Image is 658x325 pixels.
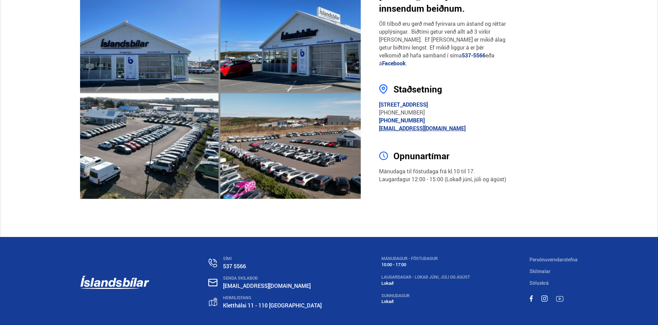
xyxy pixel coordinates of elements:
[382,59,406,67] a: Facebook
[5,3,26,23] button: Opna LiveChat spjallviðmót
[379,109,425,116] a: [PHONE_NUMBER]
[379,117,425,124] a: [PHONE_NUMBER]
[381,293,470,298] div: SUNNUDAGUR
[209,298,217,306] img: gp4YpyYFnEr45R34.svg
[223,276,322,281] div: SENDA SKILABOÐ
[529,280,549,286] a: Söluskrá
[381,275,470,280] div: LAUGARDAGAR - Lokað Júni, Júli og Ágúst
[529,268,550,274] a: Skilmalar
[223,262,246,270] a: 537 5566
[209,259,217,267] img: n0V2lOsqF3l1V2iz.svg
[381,281,470,286] div: Lokað
[529,256,578,263] a: Persónuverndarstefna
[379,124,466,132] a: [EMAIL_ADDRESS][DOMAIN_NAME]
[393,150,506,162] h4: Opnunartímar
[462,52,486,59] a: 537-5566
[223,256,322,261] div: SÍMI
[379,101,428,108] a: [STREET_ADDRESS]
[223,282,311,290] a: [EMAIL_ADDRESS][DOMAIN_NAME]
[393,83,506,95] h4: Staðsetning
[223,302,322,309] a: Kletthálsi 11 - 110 [GEOGRAPHIC_DATA]
[381,299,470,304] div: Lokað
[381,256,470,261] div: MÁNUDAGUR - FÖSTUDAGUR
[381,262,470,267] div: 10:00 - 17:00
[223,295,322,300] div: HEIMILISFANG
[379,20,506,67] p: Öll tilboð eru gerð með fyrirvara um ástand og réttar upplýsingar. Biðtími getur verið allt að 3 ...
[208,279,218,286] img: nHj8e-n-aHgjukTg.svg
[379,167,506,183] p: Mánudaga til föstudaga frá kl.10 til 17. Laugardagur 12:00 - 15:00 (Lokað júní, júli og ágúst)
